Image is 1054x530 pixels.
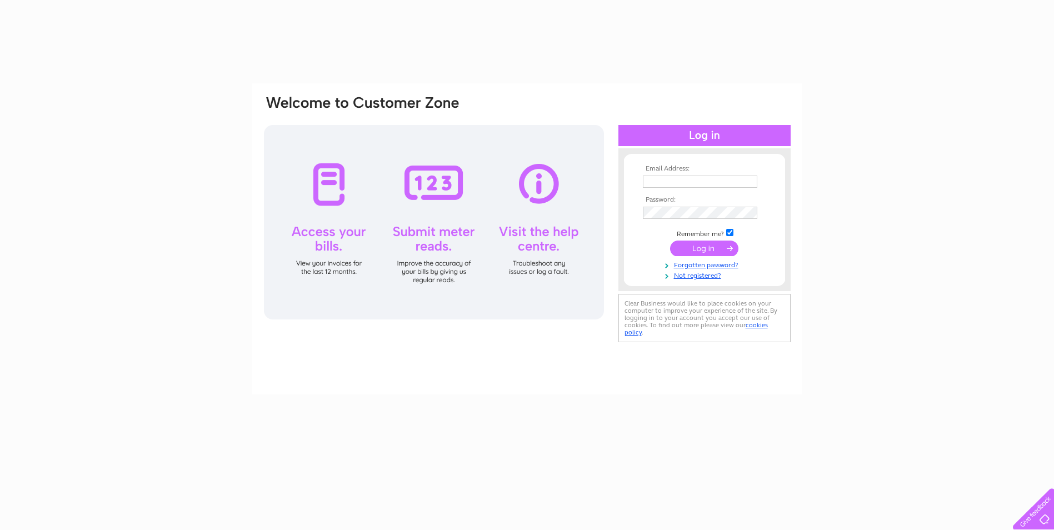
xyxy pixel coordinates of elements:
[640,165,769,173] th: Email Address:
[643,259,769,269] a: Forgotten password?
[625,321,768,336] a: cookies policy
[640,227,769,238] td: Remember me?
[643,269,769,280] a: Not registered?
[618,294,791,342] div: Clear Business would like to place cookies on your computer to improve your experience of the sit...
[670,241,738,256] input: Submit
[640,196,769,204] th: Password:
